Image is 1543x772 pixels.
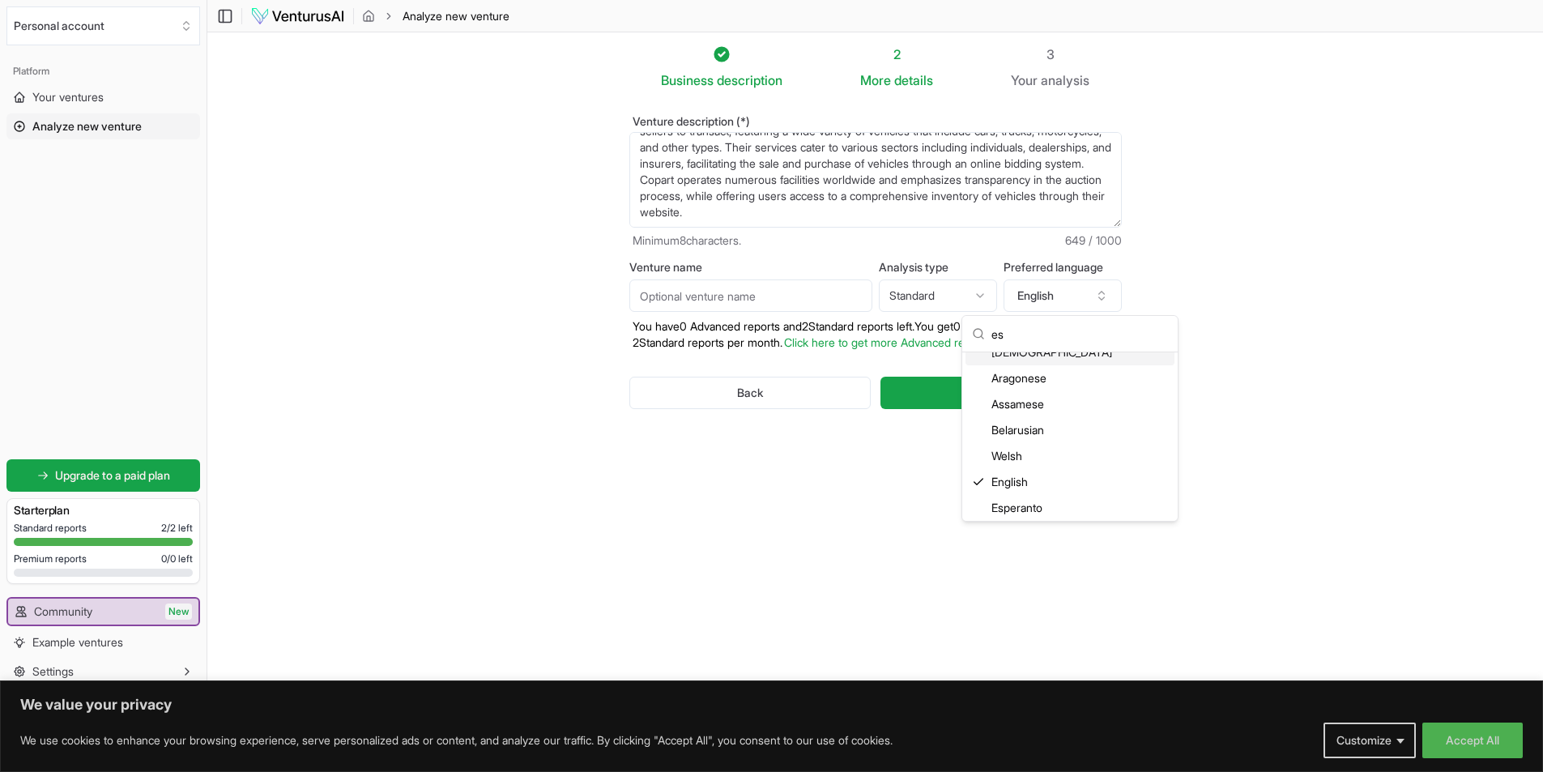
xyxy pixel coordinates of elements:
[965,391,1174,417] div: Assamese
[629,116,1122,127] label: Venture description (*)
[629,262,872,273] label: Venture name
[629,132,1122,228] textarea: Copart is a global online vehicle auction and salvage company that specializes in the auctioning ...
[6,629,200,655] a: Example ventures
[629,279,872,312] input: Optional venture name
[6,459,200,492] a: Upgrade to a paid plan
[879,262,997,273] label: Analysis type
[860,45,933,64] div: 2
[20,695,1523,714] p: We value your privacy
[991,316,1168,352] input: Search language...
[629,318,1122,351] p: You have 0 Advanced reports and 2 Standard reports left. Y ou get 0 Advanced reports and 2 Standa...
[32,89,104,105] span: Your ventures
[633,232,741,249] span: Minimum 8 characters.
[894,72,933,88] span: details
[250,6,345,26] img: logo
[20,731,893,750] p: We use cookies to enhance your browsing experience, serve personalized ads or content, and analyz...
[965,417,1174,443] div: Belarusian
[14,502,193,518] h3: Starter plan
[965,469,1174,495] div: English
[784,335,993,349] a: Click here to get more Advanced reports.
[6,6,200,45] button: Select an organization
[14,552,87,565] span: Premium reports
[965,495,1174,521] div: Esperanto
[8,599,198,625] a: CommunityNew
[1422,723,1523,758] button: Accept All
[362,8,509,24] nav: breadcrumb
[661,70,714,90] span: Business
[1004,279,1122,312] button: English
[165,604,192,620] span: New
[1004,262,1122,273] label: Preferred language
[965,339,1174,365] div: [DEMOGRAPHIC_DATA]
[6,659,200,685] button: Settings
[403,8,509,24] span: Analyze new venture
[717,72,782,88] span: description
[965,365,1174,391] div: Aragonese
[1041,72,1089,88] span: analysis
[860,70,891,90] span: More
[32,663,74,680] span: Settings
[32,634,123,650] span: Example ventures
[629,377,872,409] button: Back
[1011,70,1038,90] span: Your
[6,113,200,139] a: Analyze new venture
[34,604,92,620] span: Community
[32,118,142,134] span: Analyze new venture
[6,84,200,110] a: Your ventures
[1323,723,1416,758] button: Customize
[55,467,170,484] span: Upgrade to a paid plan
[14,522,87,535] span: Standard reports
[6,58,200,84] div: Platform
[880,377,1121,409] button: Generate
[1065,232,1122,249] span: 649 / 1000
[161,552,193,565] span: 0 / 0 left
[1011,45,1089,64] div: 3
[965,443,1174,469] div: Welsh
[161,522,193,535] span: 2 / 2 left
